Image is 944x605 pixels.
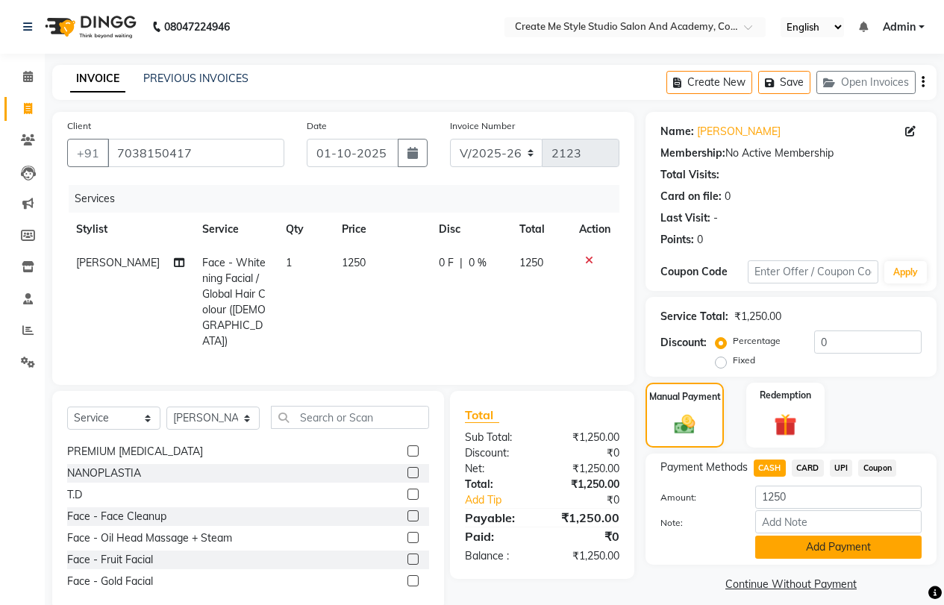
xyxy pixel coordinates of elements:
[277,213,333,246] th: Qty
[460,255,463,271] span: |
[67,139,109,167] button: +91
[107,139,284,167] input: Search by Name/Mobile/Email/Code
[816,71,916,94] button: Open Invoices
[660,460,748,475] span: Payment Methods
[67,509,166,524] div: Face - Face Cleanup
[454,477,543,492] div: Total:
[454,461,543,477] div: Net:
[67,530,232,546] div: Face - Oil Head Massage + Steam
[666,71,752,94] button: Create New
[454,445,543,461] div: Discount:
[660,264,748,280] div: Coupon Code
[830,460,853,477] span: UPI
[760,389,811,402] label: Redemption
[725,189,731,204] div: 0
[271,406,429,429] input: Search or Scan
[648,577,934,592] a: Continue Without Payment
[450,119,515,133] label: Invoice Number
[660,167,719,183] div: Total Visits:
[67,465,141,481] div: NANOPLASTIA
[519,256,543,269] span: 1250
[660,124,694,140] div: Name:
[342,256,366,269] span: 1250
[469,255,487,271] span: 0 %
[755,486,922,509] input: Amount
[542,445,631,461] div: ₹0
[734,309,781,325] div: ₹1,250.00
[660,309,728,325] div: Service Total:
[67,444,203,460] div: PREMIUM [MEDICAL_DATA]
[70,66,125,93] a: INVOICE
[649,491,744,504] label: Amount:
[767,411,804,439] img: _gift.svg
[660,335,707,351] div: Discount:
[542,430,631,445] div: ₹1,250.00
[542,548,631,564] div: ₹1,250.00
[713,210,718,226] div: -
[202,256,266,348] span: Face - Whitening Facial / Global Hair Colour ([DEMOGRAPHIC_DATA])
[67,552,153,568] div: Face - Fruit Facial
[660,189,722,204] div: Card on file:
[733,334,781,348] label: Percentage
[758,71,810,94] button: Save
[164,6,230,48] b: 08047224946
[660,232,694,248] div: Points:
[454,430,543,445] div: Sub Total:
[193,213,277,246] th: Service
[454,509,543,527] div: Payable:
[697,232,703,248] div: 0
[755,536,922,559] button: Add Payment
[660,145,725,161] div: Membership:
[649,390,721,404] label: Manual Payment
[439,255,454,271] span: 0 F
[76,256,160,269] span: [PERSON_NAME]
[67,119,91,133] label: Client
[454,492,557,508] a: Add Tip
[542,461,631,477] div: ₹1,250.00
[67,574,153,589] div: Face - Gold Facial
[465,407,499,423] span: Total
[542,509,631,527] div: ₹1,250.00
[67,487,82,503] div: T.D
[143,72,248,85] a: PREVIOUS INVOICES
[38,6,140,48] img: logo
[333,213,430,246] th: Price
[307,119,327,133] label: Date
[557,492,631,508] div: ₹0
[286,256,292,269] span: 1
[69,185,631,213] div: Services
[755,510,922,533] input: Add Note
[883,19,916,35] span: Admin
[792,460,824,477] span: CARD
[858,460,896,477] span: Coupon
[660,145,922,161] div: No Active Membership
[649,516,744,530] label: Note:
[570,213,619,246] th: Action
[454,548,543,564] div: Balance :
[67,213,193,246] th: Stylist
[454,527,543,545] div: Paid:
[660,210,710,226] div: Last Visit:
[542,477,631,492] div: ₹1,250.00
[430,213,510,246] th: Disc
[733,354,755,367] label: Fixed
[697,124,781,140] a: [PERSON_NAME]
[748,260,878,283] input: Enter Offer / Coupon Code
[510,213,570,246] th: Total
[542,527,631,545] div: ₹0
[754,460,786,477] span: CASH
[668,413,702,436] img: _cash.svg
[884,261,927,283] button: Apply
